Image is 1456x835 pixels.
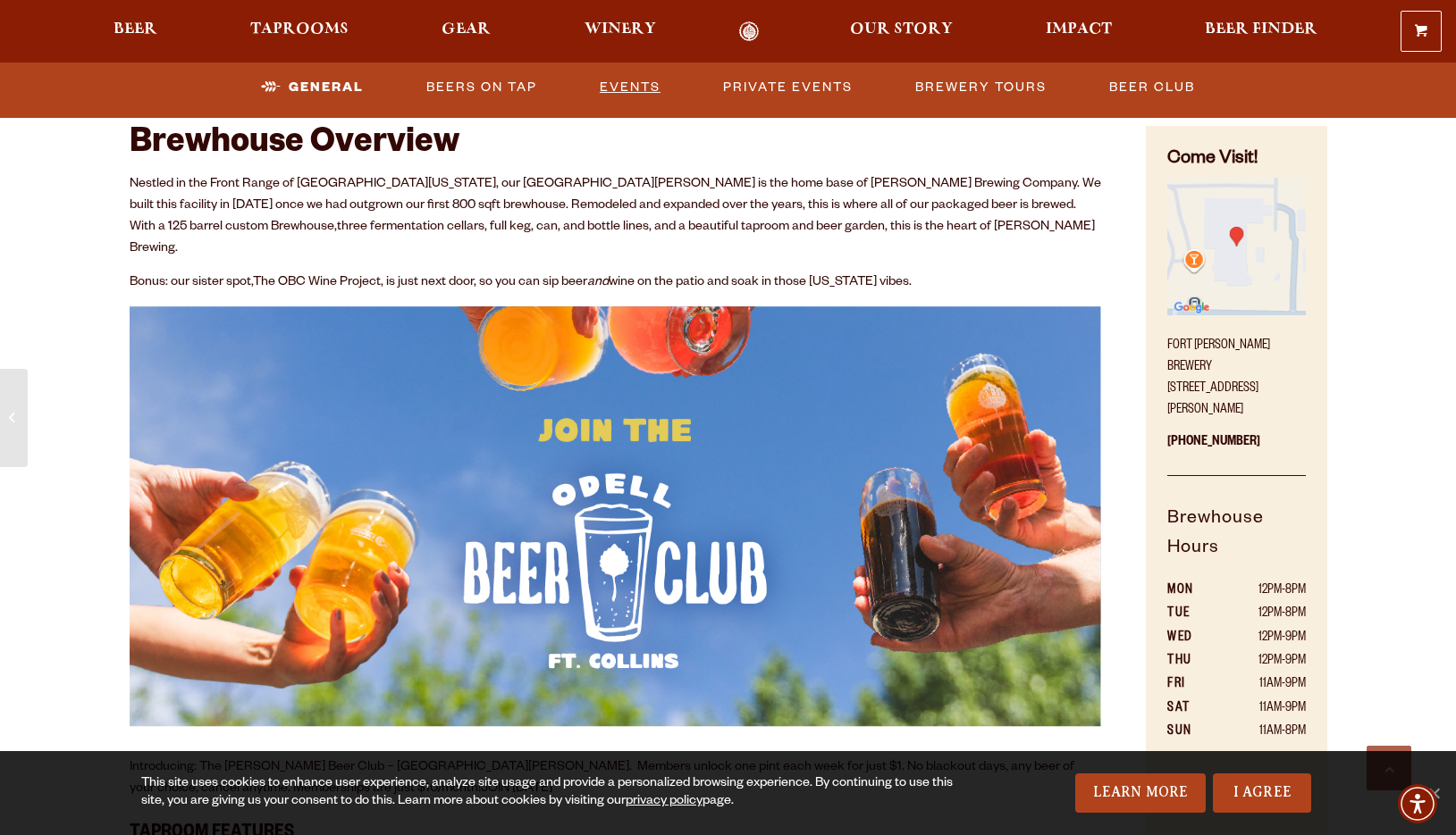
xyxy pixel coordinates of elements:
[253,276,381,290] a: The OBC Wine Project
[1167,650,1216,673] th: THU
[1216,627,1305,650] td: 12PM-9PM
[1167,178,1305,315] img: Small thumbnail of location on map
[587,276,609,290] em: and
[1167,147,1305,173] h4: Come Visit!
[419,67,544,108] a: Beers on Tap
[141,775,961,811] div: This site uses cookies to enhance user experience, analyze site usage and provide a personalized ...
[1167,627,1216,650] th: WED
[1398,784,1437,823] div: Accessibility Menu
[716,21,783,42] a: Odell Home
[1167,306,1305,321] a: Find on Google Maps (opens in a new window)
[1205,22,1317,37] span: Beer Finder
[908,67,1054,108] a: Brewery Tours
[114,22,157,37] span: Beer
[1167,721,1216,744] th: SUN
[1075,773,1207,813] a: Learn More
[430,21,502,42] a: Gear
[838,21,964,42] a: Our Story
[1367,746,1411,790] a: Scroll to top
[130,272,1102,294] p: Bonus: our sister spot, , is just next door, so you can sip beer wine on the patio and soak in th...
[1167,697,1216,721] th: SAT
[1167,325,1305,422] p: Fort [PERSON_NAME] Brewery [STREET_ADDRESS][PERSON_NAME]
[442,22,491,37] span: Gear
[1167,505,1305,580] h5: Brewhouse Hours
[1213,773,1311,813] a: I Agree
[102,21,169,42] a: Beer
[1216,673,1305,697] td: 11AM-9PM
[585,22,656,37] span: Winery
[130,126,1102,165] h2: Brewhouse Overview
[1216,650,1305,673] td: 12PM-9PM
[1216,603,1305,626] td: 12PM-8PM
[239,21,360,42] a: Taprooms
[1193,21,1329,42] a: Beer Finder
[1167,422,1305,476] p: [PHONE_NUMBER]
[130,174,1102,260] p: Nestled in the Front Range of [GEOGRAPHIC_DATA][US_STATE], our [GEOGRAPHIC_DATA][PERSON_NAME] is ...
[573,21,668,42] a: Winery
[1167,603,1216,626] th: TUE
[626,795,703,809] a: privacy policy
[130,221,1095,256] span: three fermentation cellars, full keg, can, and bottle lines, and a beautiful taproom and beer gar...
[1216,697,1305,721] td: 11AM-9PM
[1046,22,1112,37] span: Impact
[1034,21,1124,42] a: Impact
[1216,721,1305,744] td: 11AM-8PM
[254,67,371,108] a: General
[250,22,349,37] span: Taprooms
[1102,67,1202,108] a: Beer Club
[1167,580,1216,603] th: MON
[1216,580,1305,603] td: 12PM-8PM
[716,67,860,108] a: Private Events
[850,22,953,37] span: Our Story
[1167,673,1216,697] th: FRI
[593,67,668,108] a: Events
